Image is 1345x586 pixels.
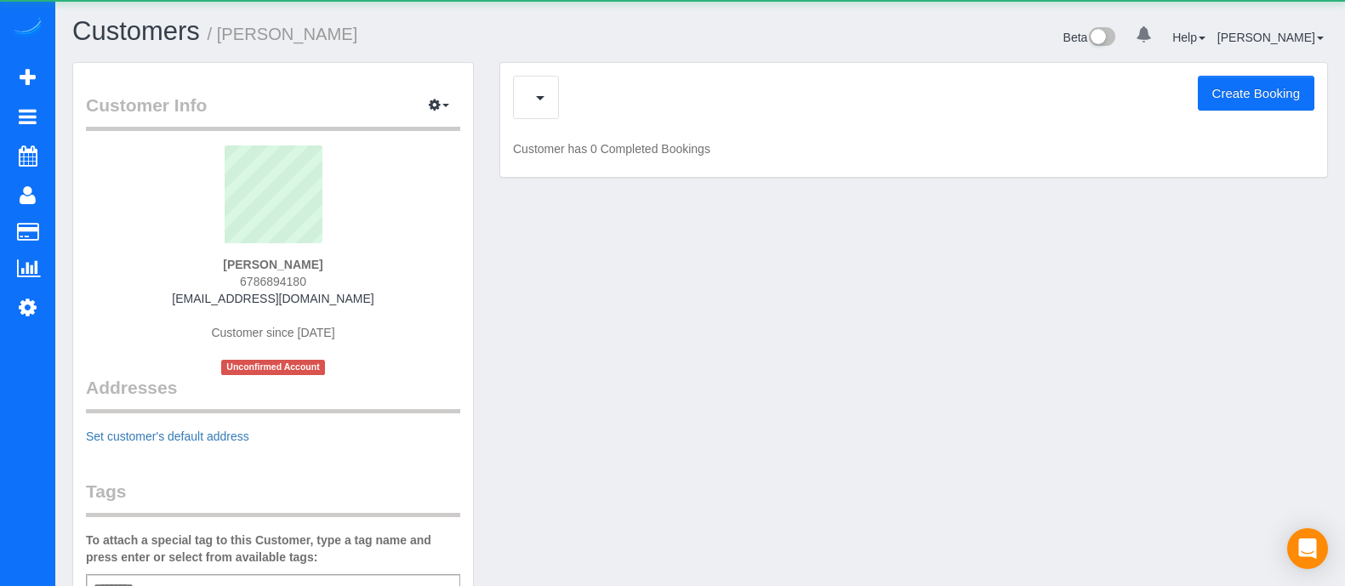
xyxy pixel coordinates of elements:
a: [PERSON_NAME] [1217,31,1324,44]
a: Customers [72,16,200,46]
a: [EMAIL_ADDRESS][DOMAIN_NAME] [172,292,373,305]
a: Help [1172,31,1205,44]
span: Customer since [DATE] [211,326,334,339]
img: Automaid Logo [10,17,44,41]
span: 6786894180 [240,275,306,288]
button: Create Booking [1198,76,1314,111]
a: Set customer's default address [86,430,249,443]
legend: Customer Info [86,93,460,131]
div: Open Intercom Messenger [1287,528,1328,569]
p: Customer has 0 Completed Bookings [513,140,1314,157]
small: / [PERSON_NAME] [208,25,358,43]
span: Unconfirmed Account [221,360,325,374]
strong: [PERSON_NAME] [223,258,322,271]
img: New interface [1087,27,1115,49]
a: Beta [1063,31,1116,44]
label: To attach a special tag to this Customer, type a tag name and press enter or select from availabl... [86,532,460,566]
legend: Tags [86,479,460,517]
